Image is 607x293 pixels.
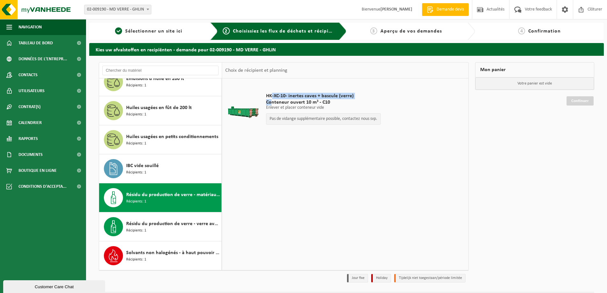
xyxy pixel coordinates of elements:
[518,27,525,34] span: 4
[126,75,184,83] span: Émulsions d'huile en 200 lt
[99,241,222,270] button: Solvants non halogénés - à haut pouvoir calorifique en fût 200L Récipients: 1
[115,27,122,34] span: 1
[370,27,377,34] span: 3
[125,29,182,34] span: Sélectionner un site ici
[266,106,381,110] p: Enlever et placer conteneur vide
[18,131,38,147] span: Rapports
[266,93,381,99] span: HK-XC-10- inertes caves + bascule (verre)
[18,67,38,83] span: Contacts
[18,35,53,51] span: Tableau de bord
[99,67,222,96] button: Émulsions d'huile en 200 lt Récipients: 1
[18,19,42,35] span: Navigation
[99,96,222,125] button: Huiles usagées en fût de 200 lt Récipients: 1
[99,183,222,212] button: Résidu du production de verre - matériau sableux contenant une quantité limitée de verre Récipien...
[371,274,391,282] li: Holiday
[18,51,67,67] span: Données de l'entrepr...
[3,279,106,293] iframe: chat widget
[422,3,469,16] a: Demande devis
[347,274,368,282] li: Jour fixe
[266,99,381,106] span: Conteneur ouvert 10 m³ - C10
[126,199,146,205] span: Récipients: 1
[126,170,146,176] span: Récipients: 1
[222,62,291,78] div: Choix de récipient et planning
[99,154,222,183] button: IBC vide souillé Récipients: 1
[84,5,151,14] span: 02-009190 - MD VERRE - GHLIN
[233,29,339,34] span: Choisissiez les flux de déchets et récipients
[126,191,220,199] span: Résidu du production de verre - matériau sableux contenant une quantité limitée de verre
[18,163,57,179] span: Boutique en ligne
[380,29,442,34] span: Aperçu de vos demandes
[18,179,67,194] span: Conditions d'accepta...
[92,27,205,35] a: 1Sélectionner un site ici
[126,257,146,263] span: Récipients: 1
[126,112,146,118] span: Récipients: 1
[126,220,220,228] span: Résidu du production de verre - verre avec fraction sableuse
[380,7,412,12] strong: [PERSON_NAME]
[435,6,466,13] span: Demande devis
[126,249,220,257] span: Solvants non halogénés - à haut pouvoir calorifique en fût 200L
[18,115,42,131] span: Calendrier
[102,66,219,75] input: Chercher du matériel
[99,125,222,154] button: Huiles usagées en petits conditionnements Récipients: 1
[126,228,146,234] span: Récipients: 1
[394,274,466,282] li: Tijdelijk niet toegestaan/période limitée
[126,133,218,141] span: Huiles usagées en petits conditionnements
[223,27,230,34] span: 2
[126,83,146,89] span: Récipients: 1
[528,29,561,34] span: Confirmation
[126,141,146,147] span: Récipients: 1
[475,77,594,90] p: Votre panier est vide
[567,96,594,106] a: Continuer
[18,83,45,99] span: Utilisateurs
[270,117,377,121] p: Pas de vidange supplémentaire possible, contactez nous svp.
[18,99,40,115] span: Contrat(s)
[99,212,222,241] button: Résidu du production de verre - verre avec fraction sableuse Récipients: 1
[475,62,594,77] div: Mon panier
[126,162,159,170] span: IBC vide souillé
[126,104,192,112] span: Huiles usagées en fût de 200 lt
[89,43,604,55] h2: Kies uw afvalstoffen en recipiënten - demande pour 02-009190 - MD VERRE - GHLIN
[18,147,43,163] span: Documents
